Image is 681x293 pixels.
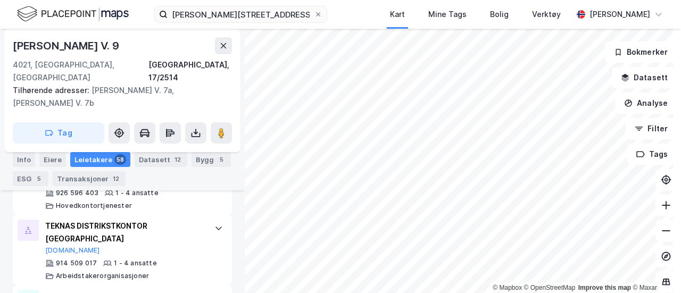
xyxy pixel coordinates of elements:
button: Filter [626,118,677,139]
span: Tilhørende adresser: [13,86,92,95]
div: Kontrollprogram for chat [628,242,681,293]
div: Info [13,152,35,167]
div: [PERSON_NAME] [589,8,650,21]
div: Verktøy [532,8,561,21]
input: Søk på adresse, matrikkel, gårdeiere, leietakere eller personer [168,6,314,22]
div: [GEOGRAPHIC_DATA], 17/2514 [148,58,232,84]
a: Improve this map [578,284,631,291]
div: Bygg [192,152,231,167]
div: Eiere [39,152,66,167]
div: 58 [114,154,126,165]
div: Arbeidstakerorganisasjoner [56,272,149,280]
img: logo.f888ab2527a4732fd821a326f86c7f29.svg [17,5,129,23]
div: [PERSON_NAME] V. 7a, [PERSON_NAME] V. 7b [13,84,223,110]
div: 926 596 403 [56,189,98,197]
div: 4021, [GEOGRAPHIC_DATA], [GEOGRAPHIC_DATA] [13,58,148,84]
div: [PERSON_NAME] V. 9 [13,37,121,54]
div: TEKNAS DISTRIKSTKONTOR [GEOGRAPHIC_DATA] [45,220,204,245]
button: [DOMAIN_NAME] [45,246,100,255]
div: Bolig [490,8,509,21]
button: Tags [627,144,677,165]
button: Analyse [615,93,677,114]
div: Leietakere [70,152,130,167]
div: 5 [34,173,44,184]
div: Hovedkontortjenester [56,202,132,210]
button: Tag [13,122,104,144]
div: Transaksjoner [53,171,126,186]
div: 12 [111,173,121,184]
div: 1 - 4 ansatte [115,189,159,197]
div: Datasett [135,152,187,167]
div: Kart [390,8,405,21]
button: Datasett [612,67,677,88]
div: 12 [172,154,183,165]
button: Bokmerker [605,41,677,63]
div: Mine Tags [428,8,467,21]
div: 1 - 4 ansatte [114,259,157,267]
div: 914 509 017 [56,259,97,267]
a: OpenStreetMap [524,284,576,291]
div: ESG [13,171,48,186]
div: 5 [216,154,227,165]
a: Mapbox [493,284,522,291]
iframe: Chat Widget [628,242,681,293]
